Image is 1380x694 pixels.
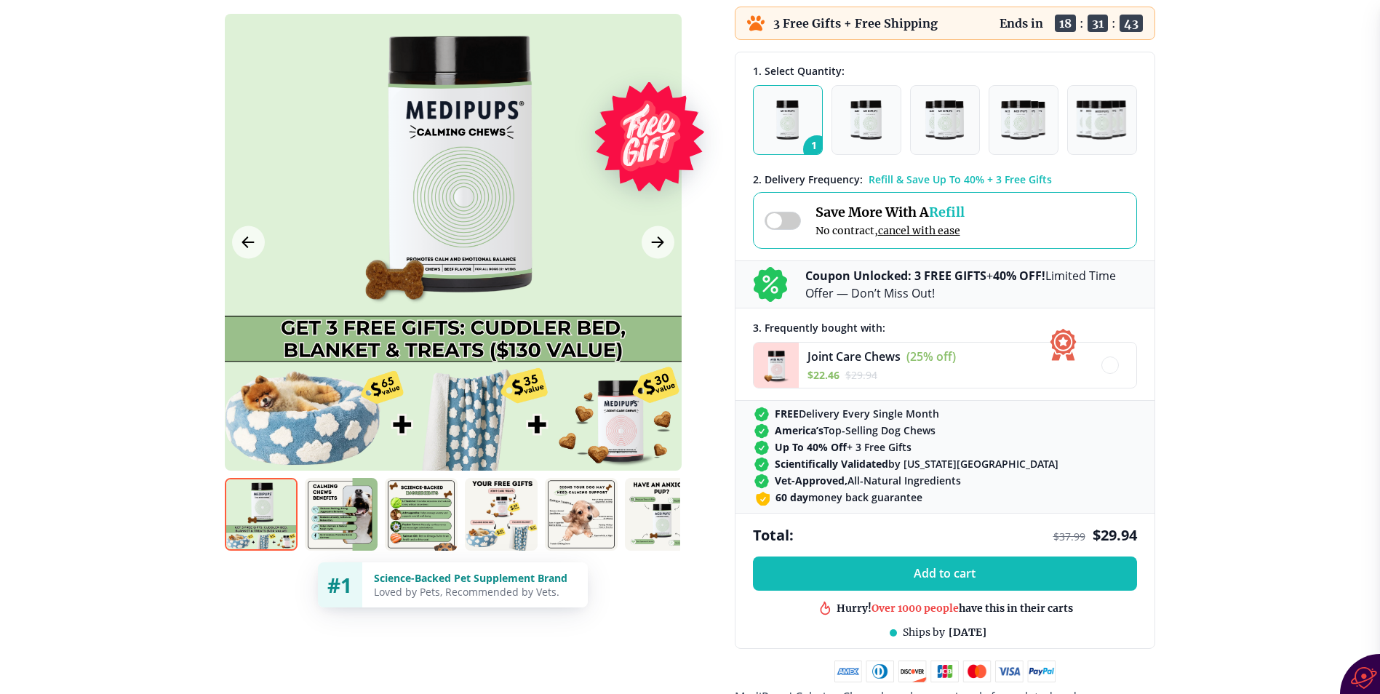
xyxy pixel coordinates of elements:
span: Best product [893,610,958,623]
span: by [US_STATE][GEOGRAPHIC_DATA] [775,457,1058,471]
p: + Limited Time Offer — Don’t Miss Out! [805,267,1137,302]
span: Total: [753,525,794,545]
img: Pack of 4 - Natural Dog Supplements [1001,100,1045,140]
span: $ 22.46 [807,368,839,382]
strong: America’s [775,423,823,437]
span: $ 29.94 [845,368,877,382]
img: Calming Chews | Natural Dog Supplements [465,478,538,551]
span: Joint Care Chews [807,348,901,364]
span: 31 [1088,15,1108,32]
img: payment methods [834,661,1056,682]
button: 1 [753,85,823,155]
span: Add to cart [914,567,976,581]
span: All-Natural Ingredients [775,474,961,487]
button: Next Image [642,226,674,259]
span: 43 [1120,15,1143,32]
span: $ 37.99 [1053,530,1085,543]
span: money back guarantee [775,490,922,504]
span: Delivery Every Single Month [775,407,939,420]
strong: 60 day [775,490,808,504]
span: 2 . Delivery Frequency: [753,172,863,186]
span: $ 29.94 [1093,525,1137,545]
span: Save More With A [815,204,965,220]
div: 1. Select Quantity: [753,64,1137,78]
button: Add to cart [753,557,1137,591]
span: Refill [929,204,965,220]
span: 18 [1055,15,1076,32]
span: Top-Selling Dog Chews [775,423,936,437]
span: + 3 Free Gifts [775,440,912,454]
img: Calming Chews | Natural Dog Supplements [305,478,378,551]
span: : [1080,16,1084,31]
div: Hurry! have this in their carts [837,592,1073,606]
span: Refill & Save Up To 40% + 3 Free Gifts [869,172,1052,186]
img: Calming Chews | Natural Dog Supplements [545,478,618,551]
b: Coupon Unlocked: 3 FREE GIFTS [805,268,986,284]
img: Pack of 3 - Natural Dog Supplements [925,100,963,140]
button: Previous Image [232,226,265,259]
span: #1 [327,571,352,599]
div: in this shop [893,610,1018,623]
p: 3 Free Gifts + Free Shipping [773,16,938,31]
img: Pack of 1 - Natural Dog Supplements [776,100,799,140]
b: 40% OFF! [993,268,1045,284]
strong: Scientifically Validated [775,457,888,471]
img: Joint Care Chews - Medipups [754,343,799,388]
div: Science-Backed Pet Supplement Brand [374,571,576,585]
img: Calming Chews | Natural Dog Supplements [625,478,698,551]
span: cancel with ease [878,224,960,237]
span: [DATE] [949,626,986,639]
img: Calming Chews | Natural Dog Supplements [225,478,298,551]
span: : [1112,16,1116,31]
p: Ends in [1000,16,1043,31]
span: Over 1000 people [872,592,959,605]
span: No contract, [815,224,965,237]
strong: FREE [775,407,799,420]
div: Loved by Pets, Recommended by Vets. [374,585,576,599]
img: Pack of 2 - Natural Dog Supplements [850,100,881,140]
span: 3 . Frequently bought with: [753,321,885,335]
strong: Vet-Approved, [775,474,847,487]
span: 1 [803,135,831,163]
span: Ships by [903,626,945,639]
img: Calming Chews | Natural Dog Supplements [385,478,458,551]
strong: Up To 40% Off [775,440,847,454]
img: Pack of 5 - Natural Dog Supplements [1076,100,1128,140]
span: (25% off) [906,348,956,364]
